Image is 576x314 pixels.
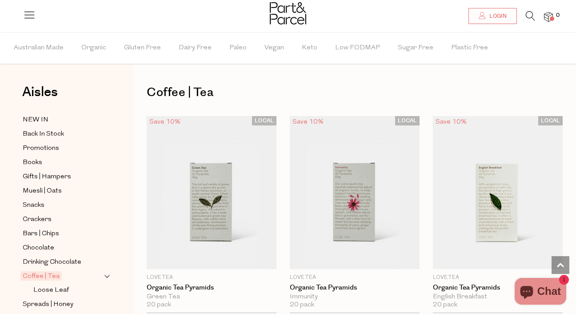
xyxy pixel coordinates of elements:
[23,257,104,268] a: Drinking Chocolate
[23,157,42,168] span: Books
[468,8,517,24] a: Login
[451,32,488,64] span: Plastic Free
[554,12,562,20] span: 0
[335,32,380,64] span: Low FODMAP
[147,116,183,128] div: Save 10%
[23,299,73,310] span: Spreads | Honey
[290,116,420,270] img: Organic Tea Pyramids
[147,293,276,301] div: Green Tea
[147,274,276,282] p: Love Tea
[398,32,433,64] span: Sugar Free
[23,229,59,239] span: Bars | Chips
[22,82,58,102] span: Aisles
[23,200,104,211] a: Snacks
[23,129,64,140] span: Back In Stock
[23,257,81,268] span: Drinking Chocolate
[290,116,326,128] div: Save 10%
[14,32,64,64] span: Australian Made
[290,293,420,301] div: Immunity
[81,32,106,64] span: Organic
[544,12,553,21] a: 0
[512,278,569,307] inbox-online-store-chat: Shopify online store chat
[23,185,104,197] a: Muesli | Oats
[33,285,69,296] span: Loose Leaf
[23,115,48,125] span: NEW IN
[433,274,563,282] p: Love Tea
[395,116,420,125] span: LOCAL
[433,293,563,301] div: English Breakfast
[23,157,104,168] a: Books
[487,12,507,20] span: Login
[179,32,212,64] span: Dairy Free
[23,114,104,125] a: NEW IN
[22,85,58,108] a: Aisles
[433,301,457,309] span: 20 pack
[23,271,104,282] a: Coffee | Tea
[23,143,59,154] span: Promotions
[270,2,306,24] img: Part&Parcel
[433,284,563,292] a: Organic Tea Pyramids
[147,116,276,270] img: Organic Tea Pyramids
[23,129,104,140] a: Back In Stock
[23,143,104,154] a: Promotions
[23,299,104,310] a: Spreads | Honey
[290,274,420,282] p: Love Tea
[302,32,317,64] span: Keto
[33,285,104,296] a: Loose Leaf
[252,116,276,125] span: LOCAL
[124,32,161,64] span: Gluten Free
[23,228,104,239] a: Bars | Chips
[23,186,62,197] span: Muesli | Oats
[147,284,276,292] a: Organic Tea Pyramids
[147,301,171,309] span: 20 pack
[433,116,563,270] img: Organic Tea Pyramids
[147,82,563,103] h1: Coffee | Tea
[23,200,44,211] span: Snacks
[433,116,469,128] div: Save 10%
[23,214,52,225] span: Crackers
[23,243,54,254] span: Chocolate
[23,171,104,182] a: Gifts | Hampers
[264,32,284,64] span: Vegan
[538,116,563,125] span: LOCAL
[23,172,71,182] span: Gifts | Hampers
[290,284,420,292] a: Organic Tea Pyramids
[23,242,104,254] a: Chocolate
[290,301,314,309] span: 20 pack
[20,271,62,281] span: Coffee | Tea
[104,271,110,282] button: Expand/Collapse Coffee | Tea
[229,32,247,64] span: Paleo
[23,214,104,225] a: Crackers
